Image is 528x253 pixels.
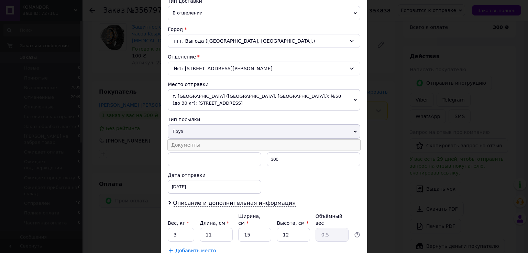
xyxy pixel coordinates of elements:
span: Груз [168,124,360,139]
div: пгт. Выгода ([GEOGRAPHIC_DATA], [GEOGRAPHIC_DATA].) [168,34,360,48]
li: Документы [168,140,360,150]
div: №1: [STREET_ADDRESS][PERSON_NAME] [168,62,360,75]
span: г. [GEOGRAPHIC_DATA] ([GEOGRAPHIC_DATA], [GEOGRAPHIC_DATA].): №50 (до 30 кг): [STREET_ADDRESS] [168,89,360,110]
span: В отделении [168,6,360,20]
div: Отделение [168,53,360,60]
label: Вес, кг [168,220,189,226]
div: Дата отправки [168,172,261,179]
span: Место отправки [168,82,209,87]
label: Высота, см [277,220,308,226]
div: Объёмный вес [316,213,349,226]
label: Ширина, см [238,213,260,226]
div: Город [168,26,360,33]
label: Длина, см [200,220,229,226]
span: Описание и дополнительная информация [173,200,296,207]
span: Тип посылки [168,117,200,122]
